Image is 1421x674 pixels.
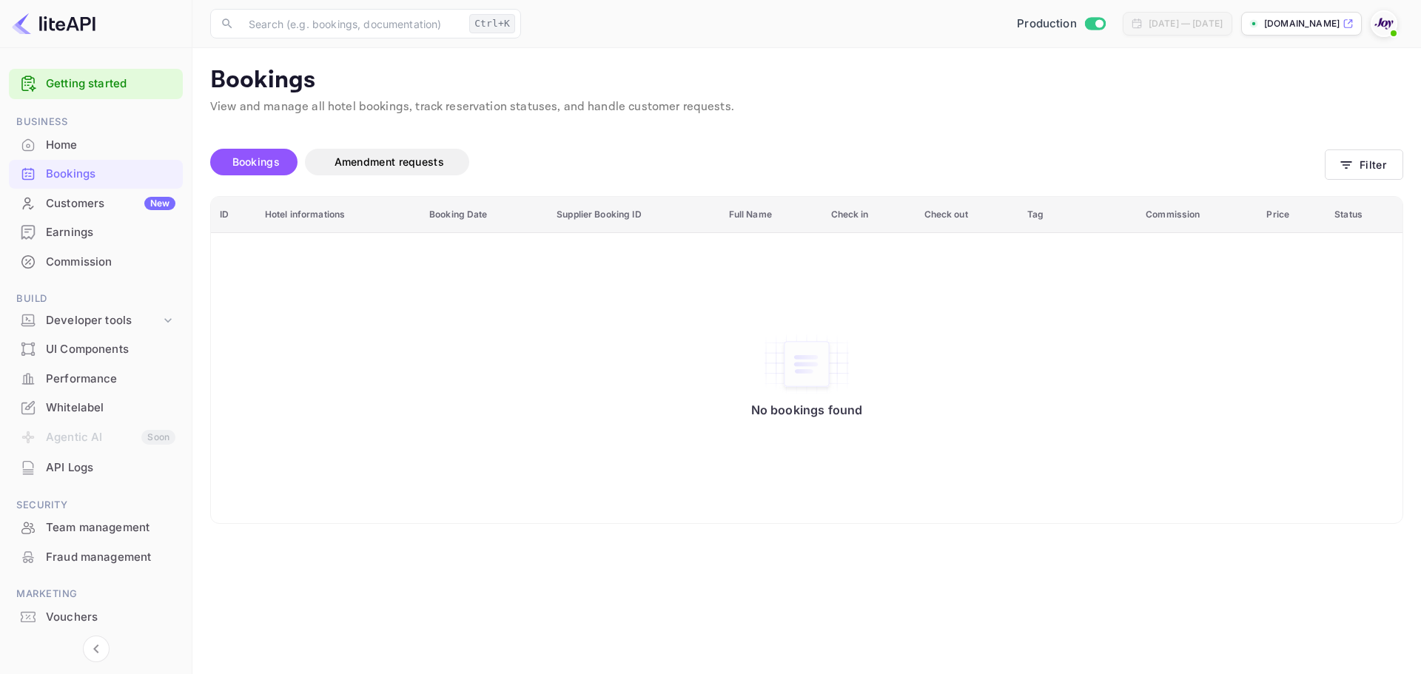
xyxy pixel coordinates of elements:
[9,586,183,602] span: Marketing
[1326,197,1402,233] th: Status
[46,312,161,329] div: Developer tools
[46,519,175,536] div: Team management
[210,149,1325,175] div: account-settings tabs
[9,291,183,307] span: Build
[9,131,183,158] a: Home
[548,197,719,233] th: Supplier Booking ID
[9,189,183,217] a: CustomersNew
[46,341,175,358] div: UI Components
[46,400,175,417] div: Whitelabel
[9,394,183,421] a: Whitelabel
[1018,197,1137,233] th: Tag
[46,224,175,241] div: Earnings
[9,248,183,275] a: Commission
[9,394,183,422] div: Whitelabel
[46,75,175,92] a: Getting started
[9,513,183,541] a: Team management
[1372,12,1396,36] img: With Joy
[1137,197,1257,233] th: Commission
[1325,149,1403,180] button: Filter
[9,160,183,187] a: Bookings
[1149,17,1223,30] div: [DATE] — [DATE]
[9,497,183,513] span: Security
[211,197,1402,523] table: booking table
[46,137,175,154] div: Home
[751,402,863,417] p: No bookings found
[916,197,1019,233] th: Check out
[46,609,175,626] div: Vouchers
[9,131,183,160] div: Home
[256,197,420,233] th: Hotel informations
[9,335,183,364] div: UI Components
[720,197,822,233] th: Full Name
[420,197,548,233] th: Booking Date
[469,14,515,33] div: Ctrl+K
[9,603,183,632] div: Vouchers
[46,371,175,388] div: Performance
[9,365,183,394] div: Performance
[240,9,463,38] input: Search (e.g. bookings, documentation)
[9,543,183,572] div: Fraud management
[144,197,175,210] div: New
[46,254,175,271] div: Commission
[46,549,175,566] div: Fraud management
[232,155,280,168] span: Bookings
[46,166,175,183] div: Bookings
[9,248,183,277] div: Commission
[9,543,183,570] a: Fraud management
[211,197,256,233] th: ID
[9,335,183,363] a: UI Components
[9,454,183,481] a: API Logs
[9,603,183,630] a: Vouchers
[1257,197,1326,233] th: Price
[9,218,183,246] a: Earnings
[9,308,183,334] div: Developer tools
[335,155,444,168] span: Amendment requests
[210,98,1403,116] p: View and manage all hotel bookings, track reservation statuses, and handle customer requests.
[9,160,183,189] div: Bookings
[9,513,183,542] div: Team management
[1017,16,1077,33] span: Production
[9,365,183,392] a: Performance
[9,218,183,247] div: Earnings
[9,189,183,218] div: CustomersNew
[210,66,1403,95] p: Bookings
[9,114,183,130] span: Business
[822,197,916,233] th: Check in
[12,12,95,36] img: LiteAPI logo
[46,459,175,476] div: API Logs
[83,636,110,662] button: Collapse navigation
[9,69,183,99] div: Getting started
[1264,17,1340,30] p: [DOMAIN_NAME]
[1011,16,1111,33] div: Switch to Sandbox mode
[9,454,183,482] div: API Logs
[46,195,175,212] div: Customers
[762,333,851,395] img: No bookings found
